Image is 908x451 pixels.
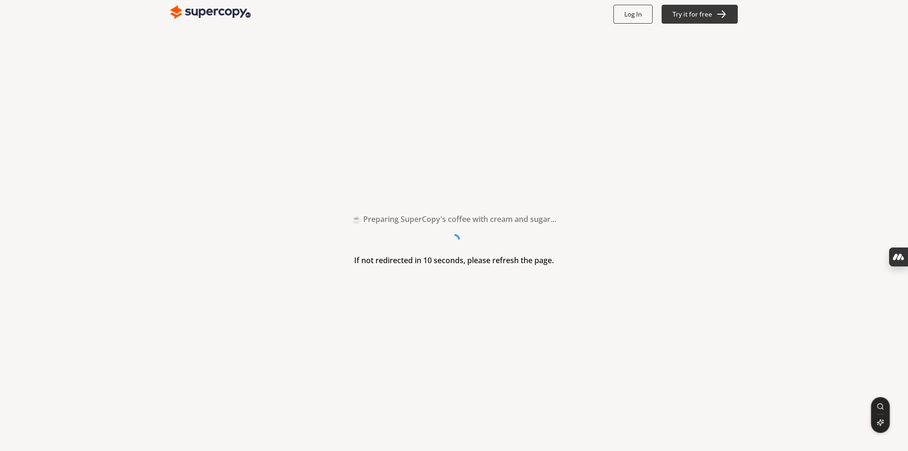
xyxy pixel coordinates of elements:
img: Close [170,3,251,22]
b: Try it for free [672,10,712,18]
button: Try it for free [662,5,738,24]
b: Log In [624,10,642,18]
h3: If not redirected in 10 seconds, please refresh the page. [354,253,554,267]
button: Log In [613,5,653,24]
h2: ☕ Preparing SuperCopy's coffee with cream and sugar... [352,212,556,226]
